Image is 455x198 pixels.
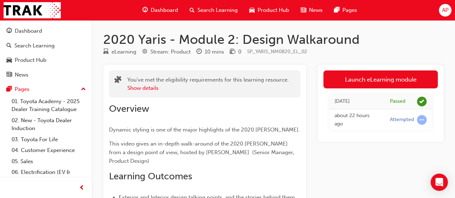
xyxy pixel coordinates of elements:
[197,6,238,14] span: Search Learning
[3,68,89,82] a: News
[334,6,340,15] span: pages-icon
[3,83,89,96] button: Pages
[151,6,178,14] span: Dashboard
[247,49,307,55] span: Learning resource code
[103,32,443,47] h1: 2020 Yaris - Module 2: Design Walkaround
[142,49,147,55] span: target-icon
[184,3,244,18] a: search-iconSearch Learning
[238,48,241,56] div: 0
[114,77,122,85] span: puzzle-icon
[335,97,379,106] div: Thu Aug 21 2025 08:07:19 GMT+0930 (Australian Central Standard Time)
[258,6,289,14] span: Product Hub
[431,174,448,191] div: Open Intercom Messenger
[196,47,224,56] div: Duration
[295,3,328,18] a: news-iconNews
[142,47,191,56] div: Stream
[190,6,195,15] span: search-icon
[15,85,29,93] div: Pages
[6,72,12,78] span: news-icon
[127,84,159,92] button: Show details
[323,70,438,88] a: Launch eLearning module
[103,49,109,55] span: learningResourceType_ELEARNING-icon
[6,57,12,64] span: car-icon
[109,103,149,114] span: Overview
[3,24,89,38] a: Dashboard
[109,171,192,182] span: Learning Outcomes
[335,112,379,128] div: Wed Aug 20 2025 10:33:10 GMT+0930 (Australian Central Standard Time)
[79,184,85,193] span: prev-icon
[112,48,136,56] div: eLearning
[249,6,255,15] span: car-icon
[3,54,89,67] a: Product Hub
[417,97,427,106] span: learningRecordVerb_PASS-icon
[342,6,357,14] span: Pages
[390,116,414,123] div: Attempted
[9,96,89,115] a: 01. Toyota Academy - 2025 Dealer Training Catalogue
[103,47,136,56] div: Type
[244,3,295,18] a: car-iconProduct Hub
[328,3,363,18] a: pages-iconPages
[230,49,235,55] span: money-icon
[6,43,12,49] span: search-icon
[442,6,448,14] span: AP
[6,86,12,93] span: pages-icon
[390,98,405,105] div: Passed
[196,49,202,55] span: clock-icon
[109,126,300,133] span: Dynamic styling is one of the major highlights of the 2020 [PERSON_NAME].
[15,56,46,64] div: Product Hub
[301,6,306,15] span: news-icon
[9,115,89,134] a: 02. New - Toyota Dealer Induction
[15,71,28,79] div: News
[9,134,89,145] a: 03. Toyota For Life
[417,115,427,125] span: learningRecordVerb_ATTEMPT-icon
[9,145,89,156] a: 04. Customer Experience
[127,76,289,92] div: You've met the eligibility requirements for this learning resource.
[6,28,12,34] span: guage-icon
[9,156,89,167] a: 05. Sales
[4,2,61,18] img: Trak
[81,85,86,94] span: up-icon
[9,167,89,186] a: 06. Electrification (EV & Hybrid)
[3,39,89,52] a: Search Learning
[439,4,451,17] button: AP
[142,6,148,15] span: guage-icon
[137,3,184,18] a: guage-iconDashboard
[309,6,323,14] span: News
[109,141,296,164] span: This video gives an in-depth walk-around of the 2020 [PERSON_NAME] from a design point of view, h...
[205,48,224,56] div: 10 mins
[14,42,55,50] div: Search Learning
[150,48,191,56] div: Stream: Product
[230,47,241,56] div: Price
[3,23,89,83] button: DashboardSearch LearningProduct HubNews
[15,27,42,35] div: Dashboard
